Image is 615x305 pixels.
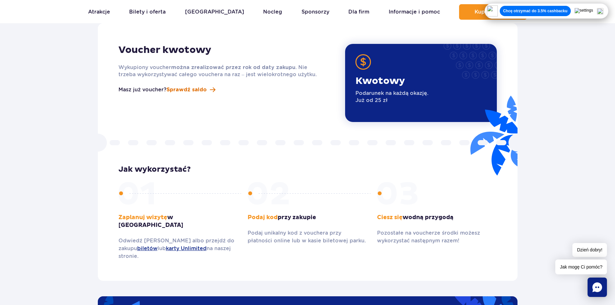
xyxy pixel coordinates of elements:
p: Masz już voucher? [118,86,167,94]
p: Kwotowy [355,75,428,87]
p: w [GEOGRAPHIC_DATA] [118,214,238,229]
button: Kup teraz [459,4,527,20]
a: Informacje i pomoc [389,4,440,20]
span: Jak mogę Ci pomóc? [555,259,607,274]
span: Ciesz się [377,214,403,221]
a: karty Unlimited [166,245,207,251]
span: Kup teraz [475,9,500,15]
button: Sprawdź saldo [167,86,215,94]
a: biletów [137,245,158,251]
span: Zaplanuj wizytę [118,214,167,221]
p: Wykupiony voucher . Nie trzeba wykorzystywać całego vouchera na raz – jest wielokrotnego użytku. [118,64,324,78]
div: Chat [588,278,607,297]
p: Pozostałe na voucherze środki możesz wykorzystać następnym razem! [377,229,497,245]
span: Dzień dobry! [572,243,607,257]
a: Bilety i oferta [129,4,166,20]
span: Sprawdź saldo [167,86,207,94]
a: Sponsorzy [302,4,329,20]
p: Podaj unikalny kod z vouchera przy płatności online lub w kasie biletowej parku. [248,229,367,245]
a: Dla firm [348,4,369,20]
a: Atrakcje [88,4,110,20]
a: Nocleg [263,4,282,20]
strong: można zrealizować przez rok od daty zakupu [171,65,295,70]
p: Odwiedź [PERSON_NAME] albo przejdź do zakupu lub na naszej stronie. [118,237,238,260]
a: [GEOGRAPHIC_DATA] [185,4,244,20]
h2: Voucher kwotowy [118,44,324,56]
p: przy zakupie [248,214,367,221]
p: wodną przygodą [377,214,497,221]
p: Podarunek na każdą okazję. Już od 25 zł [355,90,428,104]
h3: Jak wykorzystać? [118,165,497,174]
span: Podaj kod [248,214,278,221]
